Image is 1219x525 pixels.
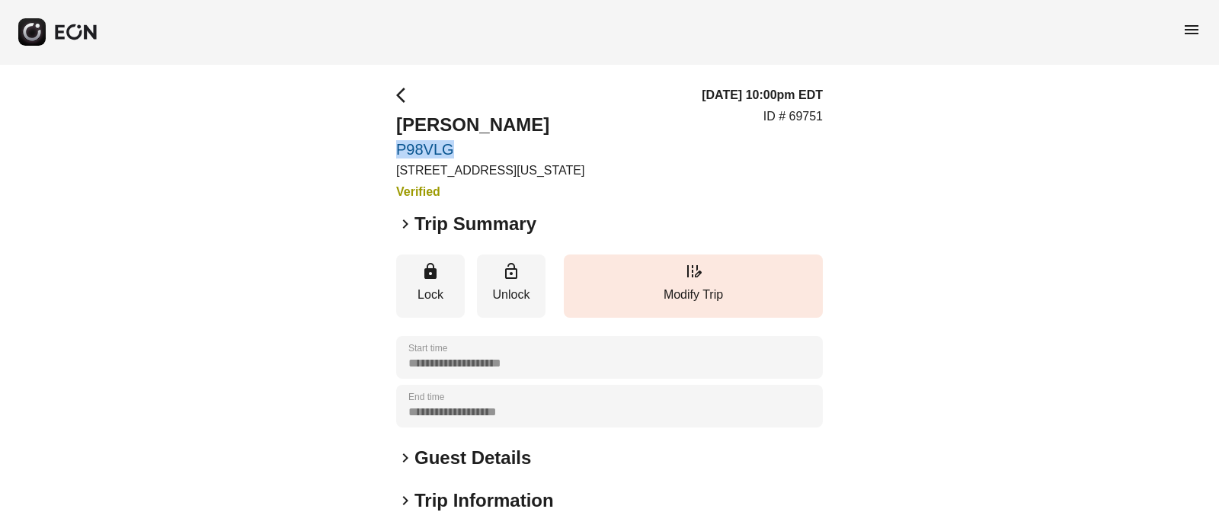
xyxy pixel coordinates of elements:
[396,491,414,510] span: keyboard_arrow_right
[1182,21,1201,39] span: menu
[763,107,823,126] p: ID # 69751
[564,254,823,318] button: Modify Trip
[485,286,538,304] p: Unlock
[684,262,702,280] span: edit_road
[414,212,536,236] h2: Trip Summary
[702,86,823,104] h3: [DATE] 10:00pm EDT
[396,254,465,318] button: Lock
[404,286,457,304] p: Lock
[396,140,584,158] a: P98VLG
[571,286,815,304] p: Modify Trip
[396,183,584,201] h3: Verified
[396,162,584,180] p: [STREET_ADDRESS][US_STATE]
[414,446,531,470] h2: Guest Details
[396,86,414,104] span: arrow_back_ios
[421,262,440,280] span: lock
[396,215,414,233] span: keyboard_arrow_right
[396,449,414,467] span: keyboard_arrow_right
[414,488,554,513] h2: Trip Information
[477,254,546,318] button: Unlock
[396,113,584,137] h2: [PERSON_NAME]
[502,262,520,280] span: lock_open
